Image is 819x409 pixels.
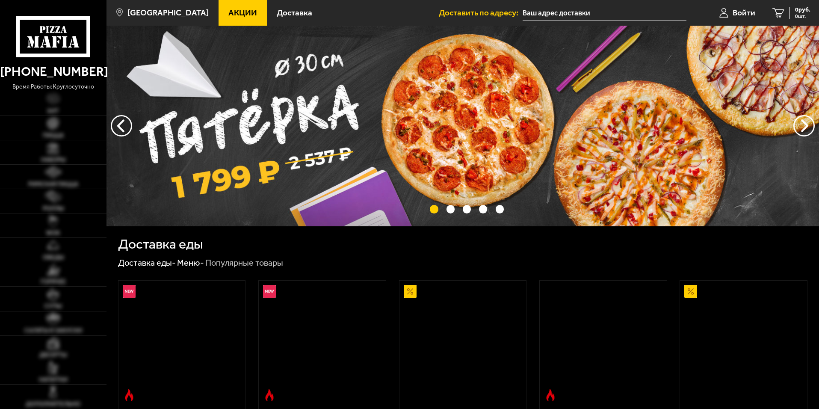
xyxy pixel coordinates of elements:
button: точки переключения [446,205,455,213]
a: НовинкаОстрое блюдоРимская с мясным ассорти [259,281,386,406]
span: Напитки [39,377,68,383]
span: Обеды [43,255,64,261]
a: АкционныйПепперони 25 см (толстое с сыром) [680,281,807,406]
span: Наборы [41,157,65,163]
img: Острое блюдо [123,389,136,402]
span: Доставка [277,9,312,17]
img: Новинка [123,285,136,298]
span: Пицца [43,133,64,139]
span: Десерты [39,352,67,358]
a: Острое блюдоБиф чили 25 см (толстое с сыром) [540,281,667,406]
div: Популярные товары [205,258,283,269]
span: WOK [46,230,60,236]
span: Войти [733,9,755,17]
img: Акционный [684,285,697,298]
span: Акции [228,9,257,17]
input: Ваш адрес доставки [523,5,686,21]
button: предыдущий [793,115,815,136]
button: точки переключения [479,205,487,213]
span: 0 руб. [795,7,810,13]
span: 0 шт. [795,14,810,19]
span: Салаты и закуски [24,328,82,334]
span: Римская пицца [28,181,78,187]
button: точки переключения [430,205,438,213]
span: Супы [44,303,62,309]
img: Акционный [404,285,417,298]
span: Роллы [43,206,64,212]
span: [GEOGRAPHIC_DATA] [127,9,209,17]
a: АкционныйАль-Шам 25 см (тонкое тесто) [399,281,526,406]
img: Новинка [263,285,276,298]
button: следующий [111,115,132,136]
a: НовинкаОстрое блюдоРимская с креветками [118,281,245,406]
img: Острое блюдо [544,389,557,402]
img: Острое блюдо [263,389,276,402]
span: Дополнительно [26,401,80,407]
span: Горячее [41,279,66,285]
a: Меню- [177,258,204,268]
button: точки переключения [463,205,471,213]
button: точки переключения [496,205,504,213]
h1: Доставка еды [118,237,203,251]
a: Доставка еды- [118,258,176,268]
span: Хит [47,108,59,114]
span: Доставить по адресу: [439,9,523,17]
